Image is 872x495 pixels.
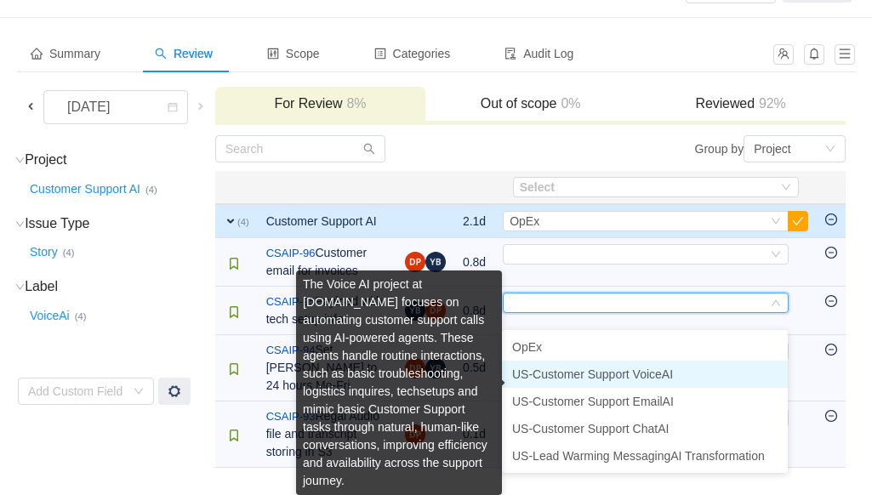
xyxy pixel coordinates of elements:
h3: Issue Type [26,215,214,232]
div: [DATE] [54,91,127,123]
span: Scope [267,47,320,60]
img: 10315 [227,305,241,319]
i: icon: minus-circle [825,295,837,307]
button: icon: team [773,44,794,65]
a: CSAIP-94 [266,342,316,359]
span: OpEx [510,214,539,228]
i: icon: down [771,249,781,261]
div: Group by [531,135,846,162]
small: (4) [237,217,249,227]
td: Customer Support AI [258,204,396,238]
button: Story [26,239,63,266]
i: icon: control [267,48,279,60]
button: icon: bell [804,44,824,65]
img: 10315 [227,257,241,270]
span: Review [155,47,213,60]
span: Categories [374,47,451,60]
h3: Project [26,151,214,168]
i: icon: down [15,219,25,229]
span: Audit Log [504,47,573,60]
td: Customer email for invoices [258,238,396,287]
i: icon: down [781,182,791,194]
i: icon: minus-circle [825,344,837,356]
i: icon: down [15,282,25,292]
div: Add Custom Field [28,383,125,400]
button: icon: check [788,211,808,231]
td: Set [PERSON_NAME] to 24 hours Mo-Fri [258,335,396,401]
i: icon: down [15,156,25,165]
a: CSAIP-96 [266,245,316,262]
img: DP [405,252,425,272]
i: icon: minus-circle [825,410,837,422]
small: (4) [63,247,75,258]
span: OpEx [512,340,542,354]
i: icon: minus-circle [825,213,837,225]
h3: Out of scope [434,95,627,112]
div: Select [520,179,770,196]
a: CSAIP-93 [266,408,316,425]
h3: Label [26,278,214,295]
span: US-Customer Support ChatAI [512,422,669,435]
td: 0.8d [454,238,494,287]
i: icon: search [363,143,375,155]
i: icon: down [771,216,781,228]
input: Search [215,135,385,162]
i: icon: profile [374,48,386,60]
a: CSAIP-95 [266,293,316,310]
span: 92% [755,96,786,111]
i: icon: home [31,48,43,60]
small: (4) [145,185,157,195]
td: Payload with tech setup info [258,287,396,335]
span: US-Customer Support EmailAI [512,395,674,408]
span: US-Lead Warming MessagingAI Transformation [512,449,765,463]
h3: For Review [224,95,417,112]
small: (4) [75,311,87,321]
td: 2.1d [454,204,494,238]
td: Regal Audio file and transcript storing in S3 [258,401,396,468]
i: icon: calendar [168,102,178,114]
button: VoiceAi [26,302,75,329]
img: 10315 [227,362,241,376]
button: icon: menu [835,44,855,65]
span: 0% [556,96,580,111]
div: Project [754,136,791,162]
i: icon: down [134,386,144,398]
span: US-Customer Support VoiceAI [512,367,673,381]
i: icon: down [771,298,781,310]
div: The Voice AI project at [DOMAIN_NAME] focuses on automating customer support calls using AI-power... [296,270,502,495]
span: expand [224,214,237,228]
button: Customer Support AI [26,175,145,202]
i: icon: search [155,48,167,60]
span: Summary [31,47,100,60]
img: 10315 [227,429,241,442]
img: YB [425,252,446,272]
i: icon: down [825,144,835,156]
h3: Reviewed [644,95,837,112]
i: icon: minus-circle [825,247,837,259]
span: 8% [343,96,367,111]
i: icon: audit [504,48,516,60]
